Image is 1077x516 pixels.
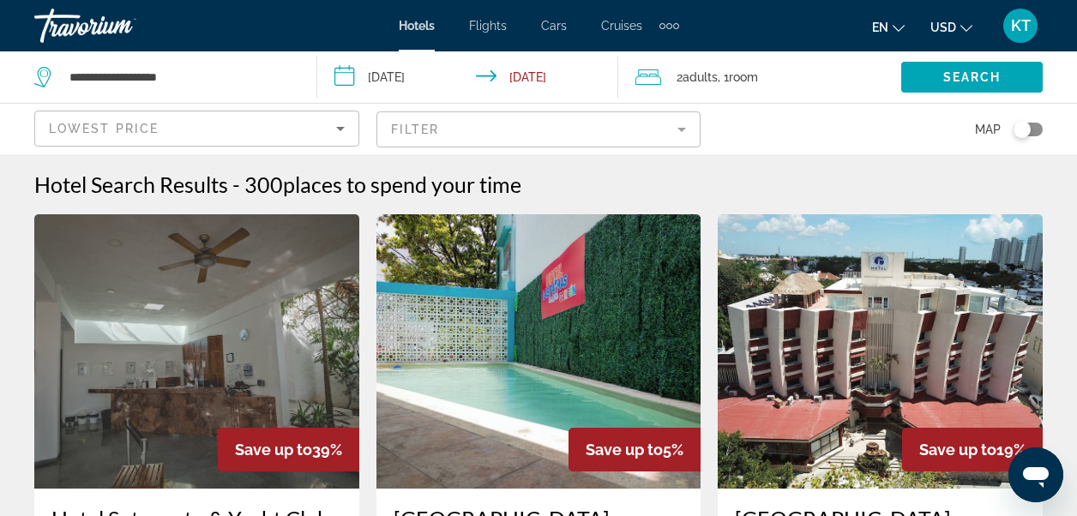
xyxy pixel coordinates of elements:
[872,21,888,34] span: en
[49,118,345,139] mat-select: Sort by
[232,171,240,197] span: -
[469,19,507,33] a: Flights
[1008,447,1063,502] iframe: Button to launch messaging window
[1011,17,1031,34] span: KT
[1001,122,1043,137] button: Toggle map
[919,441,996,459] span: Save up to
[235,441,312,459] span: Save up to
[569,428,701,471] div: 5%
[49,122,159,135] span: Lowest Price
[317,51,617,103] button: Check-in date: Dec 10, 2025 Check-out date: Dec 14, 2025
[975,117,1001,141] span: Map
[677,65,718,89] span: 2
[376,111,701,148] button: Filter
[618,51,901,103] button: Travelers: 2 adults, 0 children
[218,428,359,471] div: 39%
[930,15,972,39] button: Change currency
[930,21,956,34] span: USD
[901,62,1043,93] button: Search
[902,428,1043,471] div: 19%
[872,15,905,39] button: Change language
[376,214,701,489] img: Hotel image
[34,3,206,48] a: Travorium
[34,171,228,197] h1: Hotel Search Results
[998,8,1043,44] button: User Menu
[283,171,521,197] span: places to spend your time
[718,65,758,89] span: , 1
[729,70,758,84] span: Room
[601,19,642,33] a: Cruises
[943,70,1002,84] span: Search
[586,441,663,459] span: Save up to
[683,70,718,84] span: Adults
[244,171,521,197] h2: 300
[718,214,1043,489] img: Hotel image
[659,12,679,39] button: Extra navigation items
[541,19,567,33] a: Cars
[34,214,359,489] img: Hotel image
[399,19,435,33] a: Hotels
